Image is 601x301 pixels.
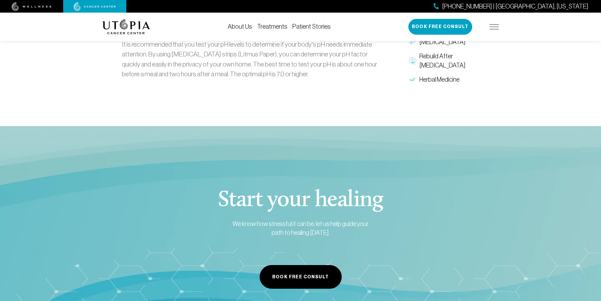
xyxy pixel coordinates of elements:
span: Rebuild After [MEDICAL_DATA] [419,52,496,70]
button: Book Free Consult [260,265,342,289]
button: Book Free Consult [408,19,472,35]
img: Herbal Medicine [409,76,416,83]
a: Patient Stories [292,23,331,30]
p: It is recommended that you test your pH levels to determine if your body’s pH needs immediate att... [122,39,378,79]
a: About Us [228,23,252,30]
img: Rebuild After Chemo [409,57,416,65]
img: Hyperthermia [409,38,416,46]
p: We know how stressful it can be, let us help guide your path to healing [DATE]. [232,219,370,238]
a: [MEDICAL_DATA] [406,35,499,49]
img: logo [102,19,150,34]
span: Herbal Medicine [419,75,460,84]
span: [PHONE_NUMBER] | [GEOGRAPHIC_DATA], [US_STATE] [442,2,588,11]
img: wellness [12,2,51,11]
img: icon-hamburger [490,24,499,29]
a: Treatments [257,23,287,30]
a: Herbal Medicine [406,72,499,87]
span: [MEDICAL_DATA] [419,38,466,47]
h3: Start your healing [203,189,398,212]
a: Rebuild After [MEDICAL_DATA] [406,49,499,72]
a: [PHONE_NUMBER] | [GEOGRAPHIC_DATA], [US_STATE] [434,2,588,11]
img: cancer center [74,2,116,11]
